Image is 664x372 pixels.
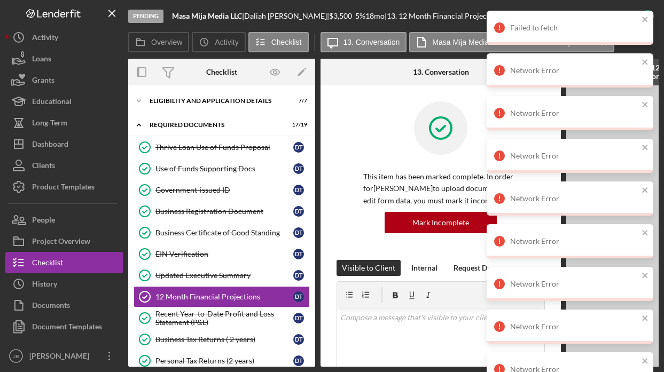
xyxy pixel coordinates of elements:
[32,209,55,233] div: People
[134,137,310,158] a: Thrive Loan Use of Funds ProposalDT
[355,12,365,20] div: 5 %
[510,194,638,203] div: Network Error
[642,100,649,110] button: close
[134,286,310,307] a: 12 Month Financial ProjectionsDT
[5,231,123,252] button: Project Overview
[134,307,310,329] a: Recent Year-to-Date Profit and Loss Statement (P&L)DT
[5,209,123,231] button: People
[134,350,310,371] a: Personal Tax Returns (2 years)DT
[385,212,497,233] button: Mark Incomplete
[155,164,293,173] div: Use of Funds Supporting Docs
[293,185,304,195] div: D T
[5,112,123,133] a: Long-Term
[288,98,307,104] div: 7 / 7
[413,68,469,76] div: 13. Conversation
[32,133,68,157] div: Dashboard
[448,260,504,276] button: Request Docs
[293,291,304,302] div: D T
[5,295,123,316] a: Documents
[642,228,649,239] button: close
[510,23,638,32] div: Failed to fetch
[293,142,304,153] div: D T
[5,252,123,273] button: Checklist
[293,270,304,281] div: D T
[128,32,189,52] button: Overview
[155,292,293,301] div: 12 Month Financial Projections
[363,171,518,207] p: This item has been marked complete. In order for [PERSON_NAME] to upload documents or edit form d...
[155,310,293,327] div: Recent Year-to-Date Profit and Loss Statement (P&L)
[293,355,304,366] div: D T
[603,5,635,27] div: Complete
[432,38,592,46] label: Masa Mija Media 12-Month Financial Projections.xlsx
[271,38,302,46] label: Checklist
[32,295,70,319] div: Documents
[27,345,96,369] div: [PERSON_NAME]
[5,69,123,91] button: Grants
[155,143,293,152] div: Thrive Loan Use of Funds Proposal
[510,237,638,246] div: Network Error
[155,357,293,365] div: Personal Tax Returns (2 years)
[293,206,304,217] div: D T
[155,335,293,344] div: Business Tax Returns ( 2 years)
[32,112,67,136] div: Long-Term
[5,155,123,176] button: Clients
[13,353,19,359] text: JB
[32,231,90,255] div: Project Overview
[5,176,123,197] button: Product Templates
[5,133,123,155] button: Dashboard
[134,265,310,286] a: Updated Executive SummaryDT
[5,273,123,295] button: History
[510,322,638,331] div: Network Error
[5,91,123,112] button: Educational
[288,122,307,128] div: 17 / 19
[206,68,237,76] div: Checklist
[5,316,123,337] button: Document Templates
[32,69,54,93] div: Grants
[134,243,310,265] a: EIN VerificationDT
[134,179,310,201] a: Government-issued IDDT
[329,11,352,20] span: $3,500
[365,12,385,20] div: 18 mo
[293,227,304,238] div: D T
[321,32,407,52] button: 13. Conversation
[32,155,55,179] div: Clients
[642,271,649,281] button: close
[32,252,63,276] div: Checklist
[32,27,58,51] div: Activity
[32,48,51,72] div: Loans
[5,345,123,367] button: JB[PERSON_NAME]
[510,66,638,75] div: Network Error
[134,222,310,243] a: Business Certificate of Good StandingDT
[32,316,102,340] div: Document Templates
[454,260,498,276] div: Request Docs
[293,249,304,259] div: D T
[32,273,57,297] div: History
[412,212,469,233] div: Mark Incomplete
[642,143,649,153] button: close
[510,280,638,288] div: Network Error
[510,152,638,160] div: Network Error
[172,12,244,20] div: |
[192,32,245,52] button: Activity
[342,260,395,276] div: Visible to Client
[406,260,443,276] button: Internal
[642,15,649,25] button: close
[5,48,123,69] button: Loans
[248,32,309,52] button: Checklist
[155,250,293,258] div: EIN Verification
[244,12,329,20] div: Daliah [PERSON_NAME] |
[215,38,238,46] label: Activity
[293,313,304,323] div: D T
[134,158,310,179] a: Use of Funds Supporting DocsDT
[151,38,182,46] label: Overview
[409,32,614,52] button: Masa Mija Media 12-Month Financial Projections.xlsx
[592,5,659,27] button: Complete
[642,357,649,367] button: close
